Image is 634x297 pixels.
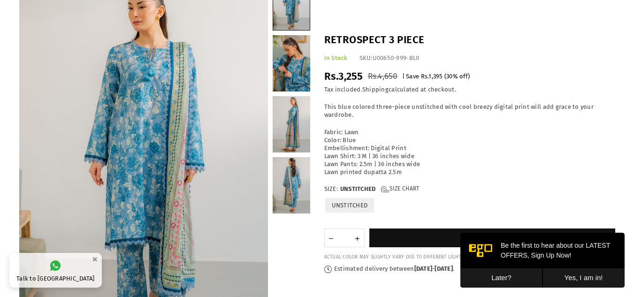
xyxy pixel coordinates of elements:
[446,73,453,80] span: 30
[362,86,389,93] a: Shipping
[324,229,365,248] quantity-input: Quantity
[324,86,615,94] div: Tax included. calculated at checkout.
[324,186,615,194] label: Size:
[324,266,615,274] p: Estimated delivery between - .
[324,255,615,261] div: ACTUAL COLOR MAY SLIGHTLY VARY DUE TO DIFFERENT LIGHTS
[368,71,397,81] span: Rs.4,650
[324,33,615,47] h1: Retrospect 3 Piece
[324,54,348,61] span: In Stock
[340,186,376,194] span: UNSTITCHED
[373,54,420,61] span: U00650-999-BL0
[460,233,625,288] iframe: webpush-onsite
[414,266,433,273] time: [DATE]
[324,70,363,83] span: Rs.3,255
[9,253,102,288] a: Talk to [GEOGRAPHIC_DATA]
[406,73,419,80] span: Save
[324,198,375,214] label: UNSTITCHED
[369,229,615,248] button: Add to cart
[359,54,420,62] div: SKU:
[324,129,615,176] p: Fabric: Lawn Color: Blue Embellishment: Digital Print Lawn Shirt: 3 M | 36 inches wide Lawn Pants...
[324,103,615,119] p: This blue colored three-piece unstitched with cool breezy digital print will add grace to your wa...
[435,266,453,273] time: [DATE]
[381,186,419,194] a: Size Chart
[89,251,100,267] button: ×
[444,73,470,80] span: ( % off)
[402,73,405,80] span: |
[421,73,443,80] span: Rs.1,395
